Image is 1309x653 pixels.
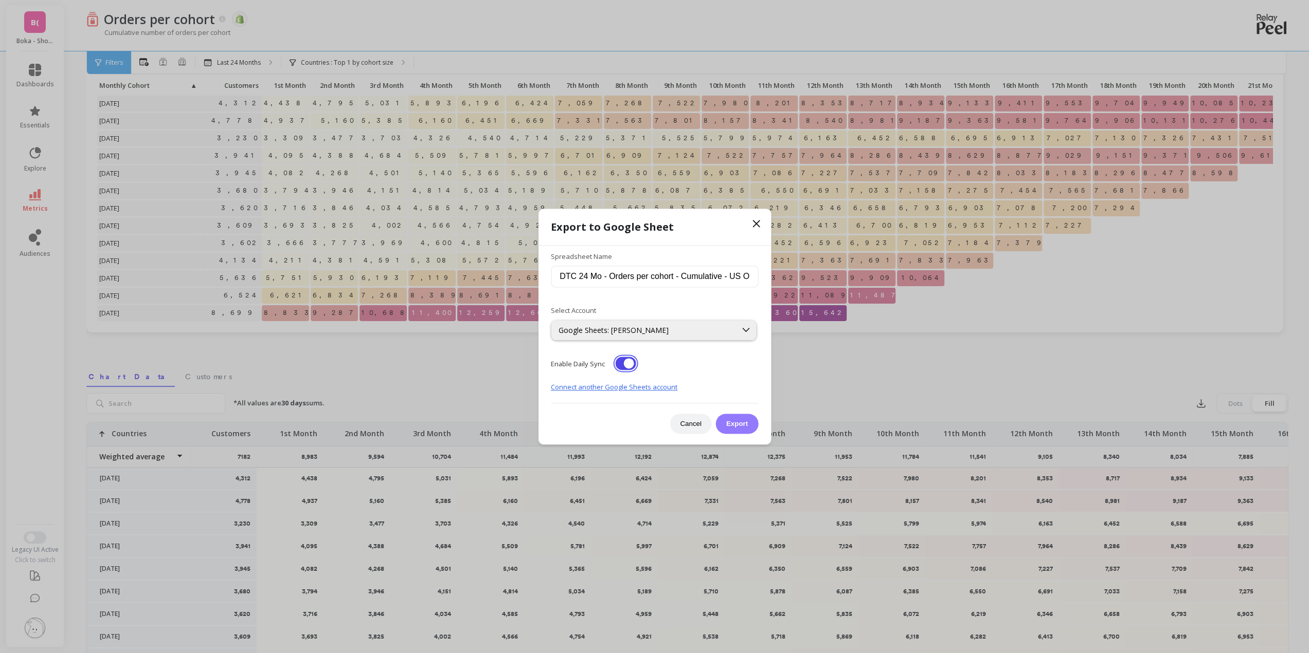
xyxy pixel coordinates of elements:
[551,359,605,368] span: Enable Daily Sync
[559,325,729,335] div: Google Sheets: [PERSON_NAME]
[670,414,712,434] button: Cancel
[551,382,677,391] a: Connect another Google Sheets account
[716,414,758,434] button: Export
[551,252,758,262] label: Spreadsheet Name
[551,266,758,288] input: e.g. Orders per cohort - Countries
[551,306,758,316] label: Select Account
[551,219,758,235] h1: Export to Google Sheet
